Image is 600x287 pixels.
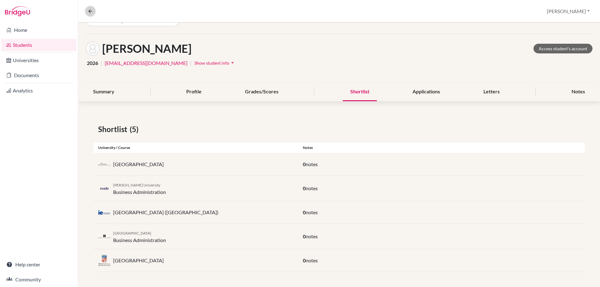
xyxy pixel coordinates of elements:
span: 0 [303,257,306,263]
a: Universities [1,54,77,67]
img: Bridge-U [5,6,30,16]
span: notes [306,185,318,191]
img: es_ie_ppg3uco7.png [98,210,111,215]
span: notes [306,257,318,263]
span: | [101,59,102,67]
button: Show student infoarrow_drop_down [194,58,236,68]
img: Nicholas Vilela's avatar [86,42,100,56]
span: Show student info [194,60,229,66]
span: 0 [303,185,306,191]
div: Business Administration [113,181,166,196]
a: Documents [1,69,77,82]
img: es_esa_j3hye236.png [98,184,111,192]
div: Letters [476,83,507,101]
p: [GEOGRAPHIC_DATA] [113,161,164,168]
img: nl_uva_p9o648rg.png [98,234,111,239]
span: notes [306,233,318,239]
a: [EMAIL_ADDRESS][DOMAIN_NAME] [105,59,187,67]
span: 0 [303,161,306,167]
i: arrow_drop_down [229,60,236,66]
div: University / Course [93,145,298,151]
span: [PERSON_NAME] University [113,183,160,187]
div: Applications [405,83,447,101]
span: 0 [303,233,306,239]
a: Analytics [1,84,77,97]
img: nl_eur_4vlv7oka.png [98,162,111,167]
img: es_ub_orfg1p50.png [98,254,111,267]
a: Help center [1,258,77,271]
div: Notes [298,145,585,151]
h1: [PERSON_NAME] [102,42,192,55]
p: [GEOGRAPHIC_DATA] ([GEOGRAPHIC_DATA]) [113,209,218,216]
span: notes [306,209,318,215]
span: [GEOGRAPHIC_DATA] [113,231,151,235]
a: Community [1,273,77,286]
span: 0 [303,209,306,215]
div: Notes [564,83,592,101]
span: | [190,59,192,67]
a: Access student's account [533,44,592,53]
a: Home [1,24,77,36]
span: notes [306,161,318,167]
a: Students [1,39,77,51]
button: [PERSON_NAME] [544,5,592,17]
div: Shortlist [343,83,377,101]
p: [GEOGRAPHIC_DATA] [113,257,164,264]
div: Business Administration [113,229,166,244]
span: 2026 [87,59,98,67]
span: (5) [130,124,141,135]
div: Grades/Scores [237,83,286,101]
div: Summary [86,83,122,101]
div: Profile [179,83,209,101]
span: Shortlist [98,124,130,135]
